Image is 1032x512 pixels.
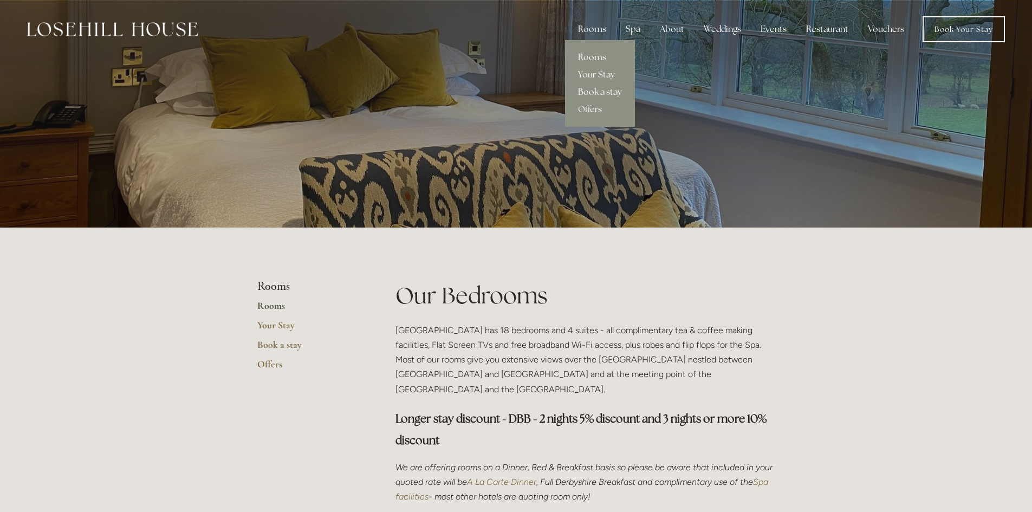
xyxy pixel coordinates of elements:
em: , Full Derbyshire Breakfast and complimentary use of the [536,477,753,487]
h1: Our Bedrooms [395,280,775,312]
a: Book a stay [565,83,635,101]
strong: Longer stay discount - DBB - 2 nights 5% discount and 3 nights or more 10% discount [395,411,769,448]
a: Rooms [565,49,635,66]
li: Rooms [257,280,361,294]
div: Restaurant [797,18,857,40]
a: Your Stay [257,319,361,339]
a: Offers [565,101,635,118]
div: Events [752,18,795,40]
em: We are offering rooms on a Dinner, Bed & Breakfast basis so please be aware that included in your... [395,462,775,487]
div: About [651,18,693,40]
a: Book Your Stay [923,16,1005,42]
p: [GEOGRAPHIC_DATA] has 18 bedrooms and 4 suites - all complimentary tea & coffee making facilities... [395,323,775,397]
a: Your Stay [565,66,635,83]
a: Rooms [257,300,361,319]
div: Spa [617,18,649,40]
a: A La Carte Dinner [467,477,536,487]
div: Weddings [695,18,750,40]
a: Vouchers [859,18,913,40]
a: Book a stay [257,339,361,358]
em: - most other hotels are quoting room only! [429,491,590,502]
div: Rooms [569,18,615,40]
img: Losehill House [27,22,198,36]
a: Offers [257,358,361,378]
